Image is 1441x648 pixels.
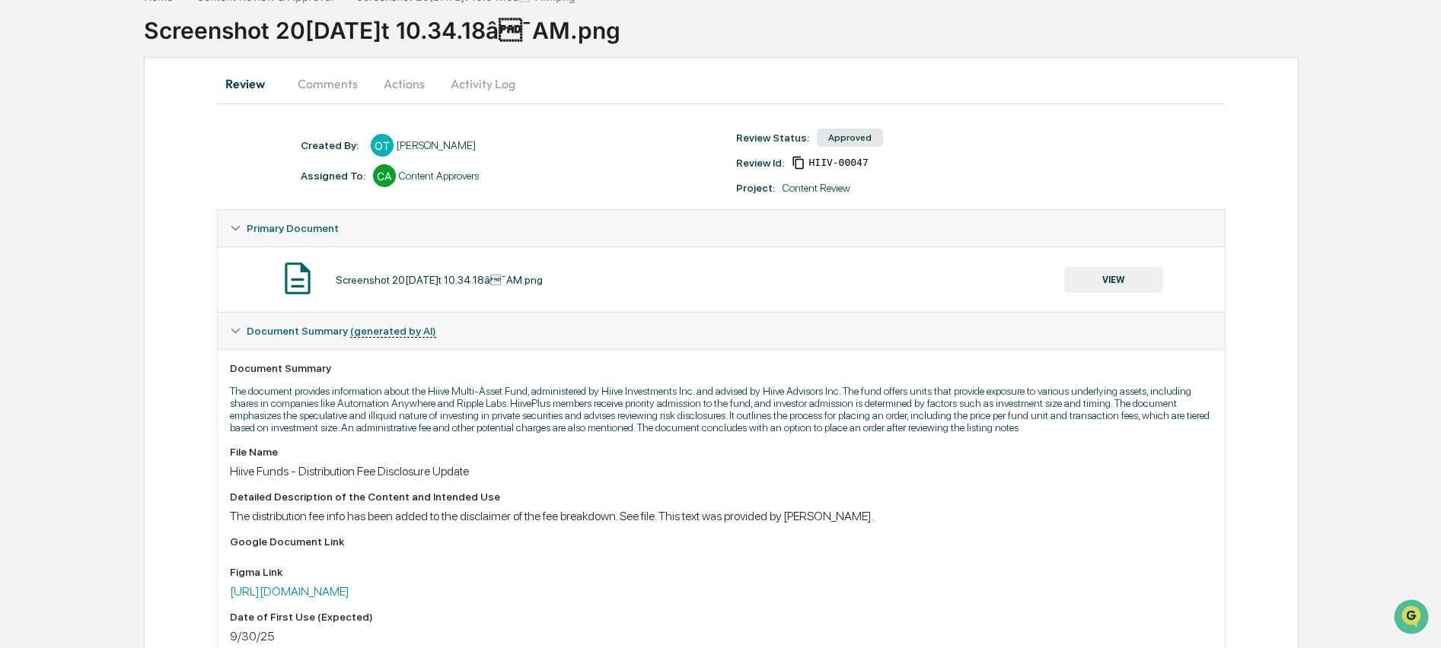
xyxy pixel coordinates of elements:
div: Start new chat [52,116,250,132]
div: Detailed Description of the Content and Intended Use [230,491,1213,503]
div: Primary Document [218,210,1225,246]
button: Start new chat [259,121,277,139]
a: Powered byPylon [107,257,184,269]
div: Review Id: [736,157,784,169]
div: File Name [230,446,1213,458]
iframe: Open customer support [1392,598,1433,639]
div: Hiive Funds - Distribution Fee Disclosure Update [230,464,1213,478]
div: [PERSON_NAME] [397,139,476,151]
button: VIEW [1064,267,1163,293]
div: Document Summary [230,362,1213,374]
div: The distribution fee info has been added to the disclaimer of the fee breakdown. See file. This t... [230,509,1213,523]
div: Screenshot 20[DATE]t 10.34.18â¯AM.png [144,5,1441,44]
div: CA [373,164,396,187]
p: How can we help? [15,32,277,56]
a: 🗄️Attestations [104,186,195,213]
a: 🔎Data Lookup [9,214,102,242]
div: 🖐️ [15,193,27,205]
span: Document Summary [247,325,436,337]
div: 🔎 [15,222,27,234]
div: Document Summary (generated by AI) [218,313,1225,349]
span: Attestations [126,192,189,207]
div: Review Status: [736,132,809,144]
span: 4e48e116-af3c-4eef-87f1-8723259c66d6 [808,157,868,169]
div: secondary tabs example [217,65,1226,102]
div: We're available if you need us! [52,132,193,144]
div: Assigned To: [301,170,365,182]
span: Primary Document [247,222,339,234]
p: The document provides information about the Hiive Multi-Asset Fund, administered by Hiive Investm... [230,385,1213,434]
div: Approved [817,129,883,147]
span: Preclearance [30,192,98,207]
u: (generated by AI) [350,325,436,338]
button: Review [217,65,285,102]
a: 🖐️Preclearance [9,186,104,213]
a: [URL][DOMAIN_NAME] [230,584,349,599]
button: Activity Log [438,65,528,102]
img: Document Icon [279,259,317,297]
button: Comments [285,65,370,102]
span: Data Lookup [30,221,96,236]
div: Date of First Use (Expected) [230,611,1213,623]
div: 9/30/25 [230,629,1213,643]
button: Actions [370,65,438,102]
div: Project: [736,182,775,194]
div: Content Review [783,182,850,194]
div: 🗄️ [110,193,123,205]
div: Google Document Link [230,535,1213,548]
div: Content Approvers [399,170,479,182]
span: Pylon [151,258,184,269]
div: Screenshot 20[DATE]t 10.34.18â¯AM.png [336,274,543,286]
div: Created By: ‎ ‎ [301,139,363,151]
div: Primary Document [218,246,1225,312]
img: 1746055101610-c473b297-6a78-478c-a979-82029cc54cd1 [15,116,43,144]
div: OT [371,134,394,157]
div: Figma Link [230,566,1213,578]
